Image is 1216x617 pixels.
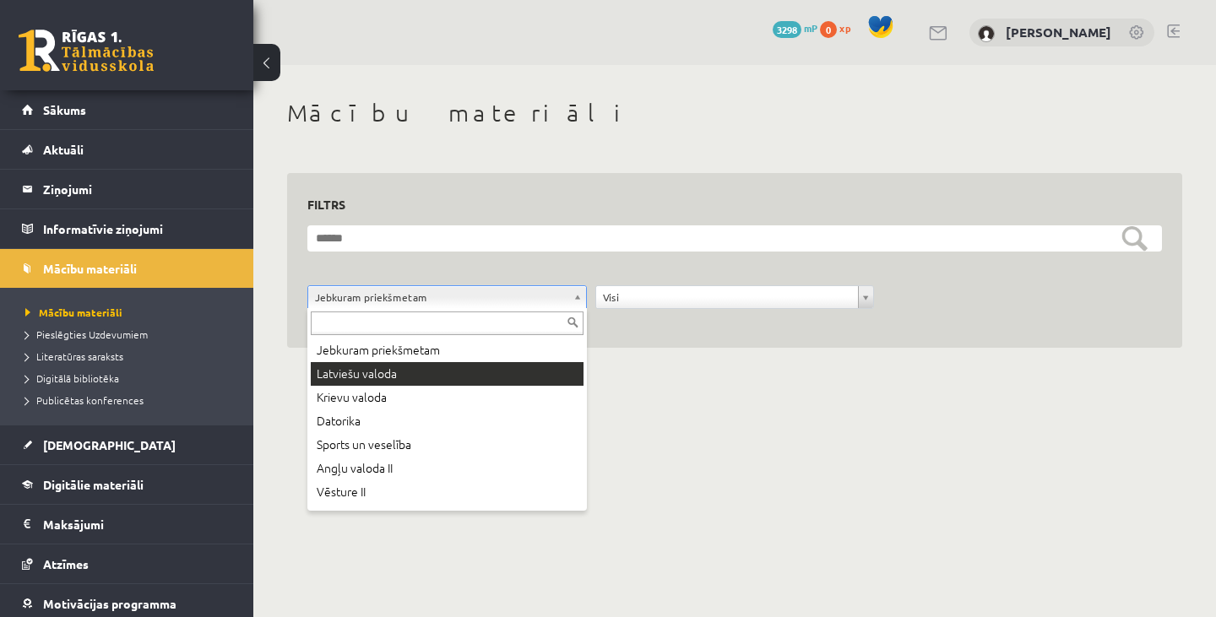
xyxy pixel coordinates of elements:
[311,457,584,480] div: Angļu valoda II
[311,433,584,457] div: Sports un veselība
[311,338,584,362] div: Jebkuram priekšmetam
[311,362,584,386] div: Latviešu valoda
[311,386,584,409] div: Krievu valoda
[311,409,584,433] div: Datorika
[311,480,584,504] div: Vēsture II
[311,504,584,528] div: Matemātika II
